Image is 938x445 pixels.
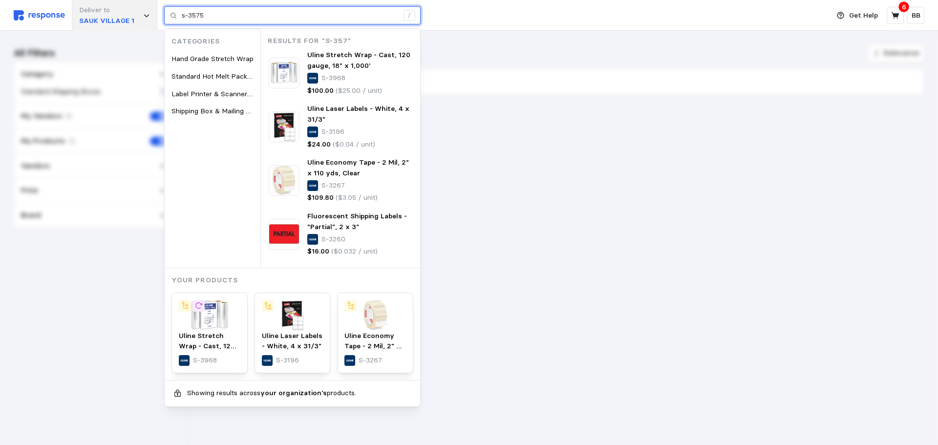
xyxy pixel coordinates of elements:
[307,139,331,150] p: $24.00
[321,234,345,245] p: S-3260
[359,355,382,366] p: S-3267
[268,36,420,46] p: Results for "s-357"
[307,158,409,177] span: Uline Economy Tape - 2 Mil, 2" x 110 yds, Clear
[907,7,924,24] button: BB
[321,180,345,191] p: S-3267
[79,16,134,26] p: SAUK VILLAGE 1
[831,6,884,25] button: Get Help
[307,192,334,203] p: $109.80
[171,72,285,81] span: Standard Hot Melt Packaging Tapes
[344,300,406,331] img: S-3267
[307,85,334,96] p: $100.00
[171,106,298,115] span: Shipping Box & Mailing Envelope Labels
[344,331,402,361] span: Uline Economy Tape - 2 Mil, 2" x 110 yds, Clear
[321,73,345,84] p: S-3968
[179,331,236,372] span: Uline Stretch Wrap - Cast, 120 gauge, 18" x 1,000'
[187,388,356,399] p: Showing results across products.
[179,300,240,331] img: S-3968
[269,58,299,88] img: S-3968
[276,355,299,366] p: S-3196
[269,219,299,250] img: S-3260
[404,10,415,21] div: /
[902,1,906,12] p: 6
[171,89,288,98] span: Label Printer & Scanner Accessories
[307,212,407,231] span: Fluorescent Shipping Labels - "Partial", 2 x 3"
[307,246,329,257] p: $16.00
[262,331,322,351] span: Uline Laser Labels - White, 4 x 31/3"
[336,85,382,96] p: ($25.00 / unit)
[193,355,217,366] p: S-3968
[269,111,299,142] img: S-3196
[171,54,254,63] span: Hand Grade Stretch Wrap
[321,127,344,137] p: S-3196
[307,50,410,70] span: Uline Stretch Wrap - Cast, 120 gauge, 18" x 1,000'
[182,7,398,24] input: Search for a product name or SKU
[331,246,378,257] p: ($0.032 / unit)
[171,36,260,47] p: Categories
[269,165,299,196] img: S-3267
[79,5,134,16] p: Deliver to
[307,104,409,124] span: Uline Laser Labels - White, 4 x 31/3"
[333,139,375,150] p: ($0.04 / unit)
[912,10,920,21] p: BB
[849,10,878,21] p: Get Help
[262,300,323,331] img: S-3196
[171,275,420,286] p: Your Products
[336,192,378,203] p: ($3.05 / unit)
[260,388,327,397] b: your organization's
[14,10,65,21] img: svg%3e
